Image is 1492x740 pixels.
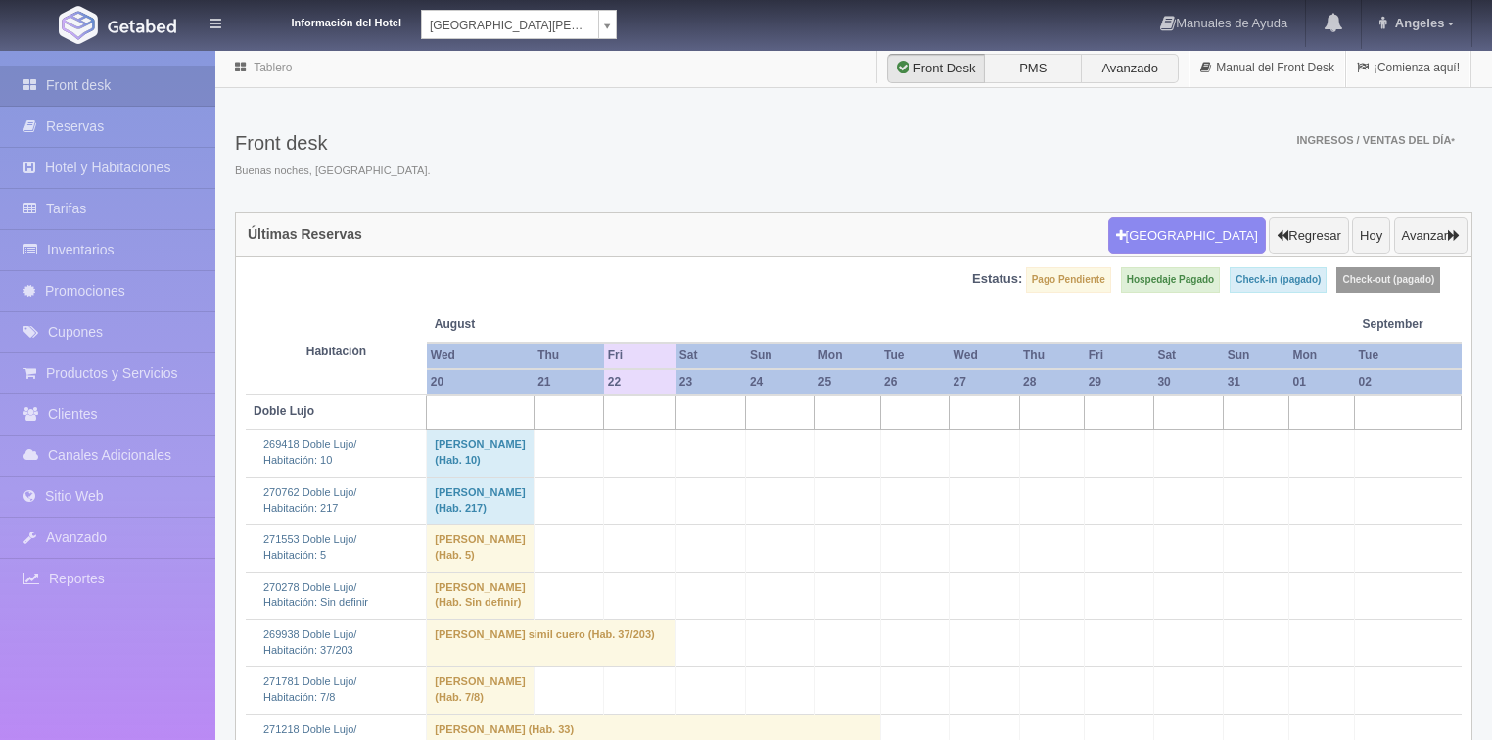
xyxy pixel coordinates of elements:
[59,6,98,44] img: Getabed
[1336,267,1440,293] label: Check-out (pagado)
[263,439,356,466] a: 269418 Doble Lujo/Habitación: 10
[1288,369,1354,395] th: 01
[254,61,292,74] a: Tablero
[746,343,815,369] th: Sun
[235,163,431,179] span: Buenas noches, [GEOGRAPHIC_DATA].
[604,343,676,369] th: Fri
[1394,217,1468,254] button: Avanzar
[1296,134,1455,146] span: Ingresos / Ventas del día
[263,533,356,561] a: 271553 Doble Lujo/Habitación: 5
[263,581,368,609] a: 270278 Doble Lujo/Habitación: Sin definir
[1081,54,1179,83] label: Avanzado
[306,345,366,358] strong: Habitación
[254,404,314,418] b: Doble Lujo
[1085,343,1154,369] th: Fri
[604,369,676,395] th: 22
[950,369,1019,395] th: 27
[984,54,1082,83] label: PMS
[430,11,590,40] span: [GEOGRAPHIC_DATA][PERSON_NAME]
[427,525,534,572] td: [PERSON_NAME] (Hab. 5)
[1121,267,1220,293] label: Hospedaje Pagado
[263,675,356,703] a: 271781 Doble Lujo/Habitación: 7/8
[1346,49,1470,87] a: ¡Comienza aquí!
[421,10,617,39] a: [GEOGRAPHIC_DATA][PERSON_NAME]
[815,343,880,369] th: Mon
[815,369,880,395] th: 25
[1230,267,1327,293] label: Check-in (pagado)
[427,369,534,395] th: 20
[1019,343,1085,369] th: Thu
[427,430,534,477] td: [PERSON_NAME] (Hab. 10)
[1269,217,1348,254] button: Regresar
[676,369,746,395] th: 23
[676,343,746,369] th: Sat
[1390,16,1445,30] span: Angeles
[1153,369,1223,395] th: 30
[1363,316,1454,333] span: September
[1085,369,1154,395] th: 29
[235,132,431,154] h3: Front desk
[950,343,1019,369] th: Wed
[263,628,356,656] a: 269938 Doble Lujo/Habitación: 37/203
[427,620,676,667] td: [PERSON_NAME] simil cuero (Hab. 37/203)
[1224,343,1289,369] th: Sun
[427,667,534,714] td: [PERSON_NAME] (Hab. 7/8)
[880,343,950,369] th: Tue
[435,316,596,333] span: August
[1019,369,1085,395] th: 28
[534,343,604,369] th: Thu
[746,369,815,395] th: 24
[1288,343,1354,369] th: Mon
[1189,49,1345,87] a: Manual del Front Desk
[1108,217,1266,254] button: [GEOGRAPHIC_DATA]
[248,227,362,242] h4: Últimas Reservas
[880,369,950,395] th: 26
[1153,343,1223,369] th: Sat
[1355,369,1462,395] th: 02
[887,54,985,83] label: Front Desk
[1355,343,1462,369] th: Tue
[427,477,534,524] td: [PERSON_NAME] (Hab. 217)
[427,343,534,369] th: Wed
[1224,369,1289,395] th: 31
[1026,267,1111,293] label: Pago Pendiente
[534,369,604,395] th: 21
[108,19,176,33] img: Getabed
[245,10,401,31] dt: Información del Hotel
[263,486,356,514] a: 270762 Doble Lujo/Habitación: 217
[1352,217,1390,254] button: Hoy
[972,270,1022,289] label: Estatus:
[427,572,534,619] td: [PERSON_NAME] (Hab. Sin definir)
